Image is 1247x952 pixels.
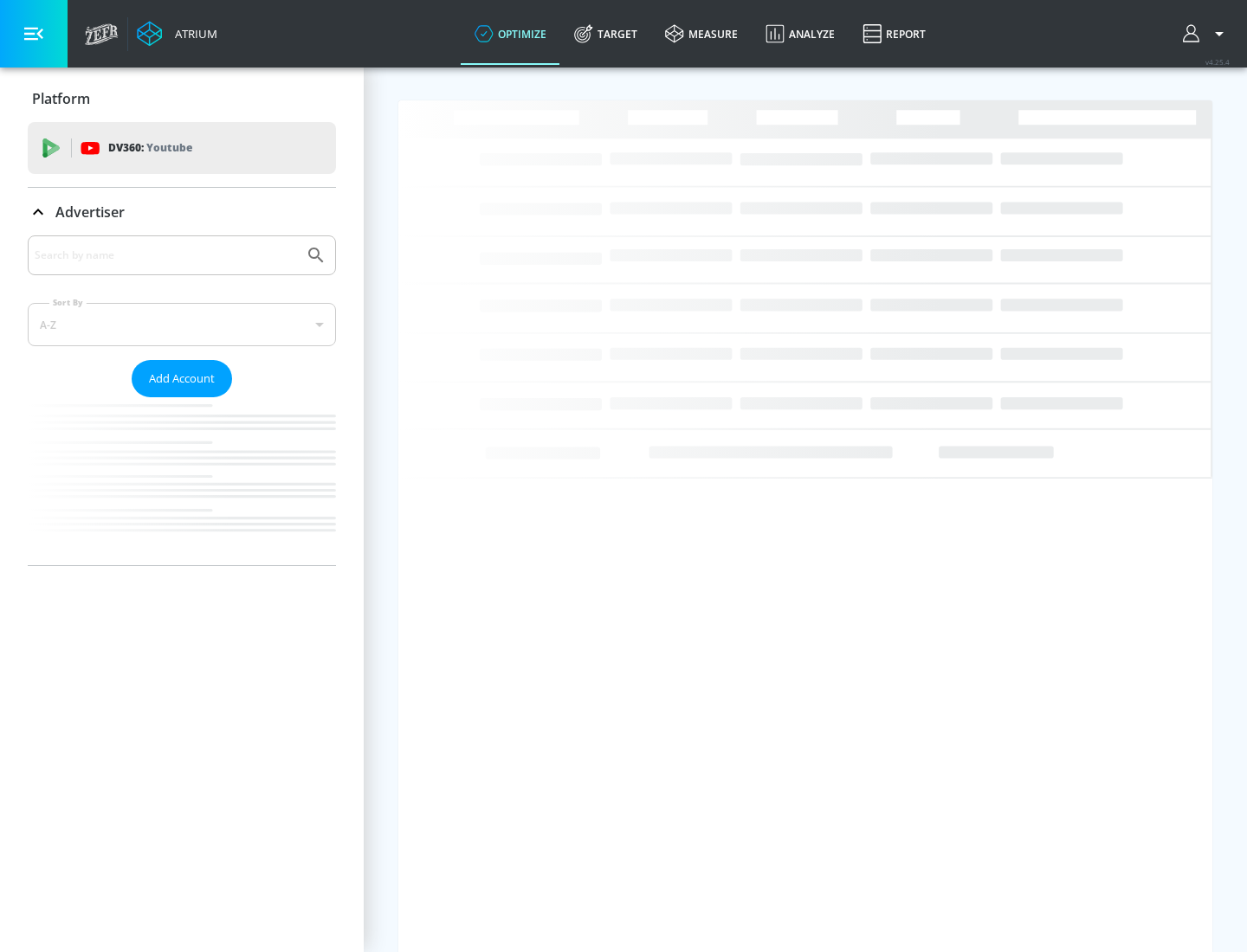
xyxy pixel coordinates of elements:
[560,3,651,65] a: Target
[28,303,336,346] div: A-Z
[132,360,232,397] button: Add Account
[146,138,192,157] p: Youtube
[55,203,125,222] p: Advertiser
[28,235,336,565] div: Advertiser
[35,244,297,267] input: Search by name
[137,21,217,47] a: Atrium
[461,3,560,65] a: optimize
[28,122,336,174] div: DV360: Youtube
[28,397,336,565] nav: list of Advertiser
[28,188,336,236] div: Advertiser
[108,138,192,158] p: DV360:
[168,26,217,42] div: Atrium
[49,297,87,308] label: Sort By
[1205,57,1230,67] span: v 4.25.4
[149,369,215,389] span: Add Account
[32,89,90,108] p: Platform
[752,3,849,65] a: Analyze
[651,3,752,65] a: measure
[28,74,336,123] div: Platform
[849,3,940,65] a: Report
